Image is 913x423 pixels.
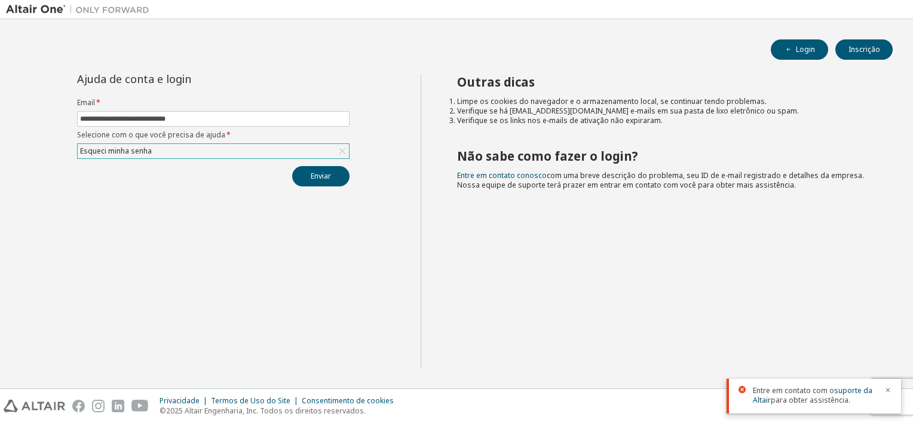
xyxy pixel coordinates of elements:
img: facebook.svg [72,400,85,412]
button: Enviar [292,166,350,186]
img: instagram.svg [92,400,105,412]
font: Selecione com o que você precisa de ajuda [77,130,225,140]
h2: Outras dicas [457,74,872,90]
img: linkedin.svg [112,400,124,412]
li: Verifique se há [EMAIL_ADDRESS][DOMAIN_NAME] e-mails em sua pasta de lixo eletrônico ou spam. [457,106,872,116]
p: © [160,406,401,416]
div: Ajuda de conta e login [77,74,295,84]
img: Altair Um [6,4,155,16]
h2: Não sabe como fazer o login? [457,148,872,164]
img: youtube.svg [131,400,149,412]
font: Email [77,97,95,108]
button: Inscrição [835,39,893,60]
font: 2025 Altair Engenharia, Inc. Todos os direitos reservados. [166,406,366,416]
span: Entre em contato com o para obter assistência. [753,386,877,405]
a: Entre em contato conosco [457,170,547,180]
li: Limpe os cookies do navegador e o armazenamento local, se continuar tendo problemas. [457,97,872,106]
li: Verifique se os links nos e-mails de ativação não expiraram. [457,116,872,125]
div: Privacidade [160,396,211,406]
div: Consentimento de cookies [302,396,401,406]
span: com uma breve descrição do problema, seu ID de e-mail registrado e detalhes da empresa. Nossa equ... [457,170,864,190]
font: Login [796,45,815,54]
img: altair_logo.svg [4,400,65,412]
div: Esqueci minha senha [78,144,349,158]
div: Esqueci minha senha [78,145,154,158]
div: Termos de Uso do Site [211,396,302,406]
button: Login [771,39,828,60]
a: suporte da Altair [753,385,872,405]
